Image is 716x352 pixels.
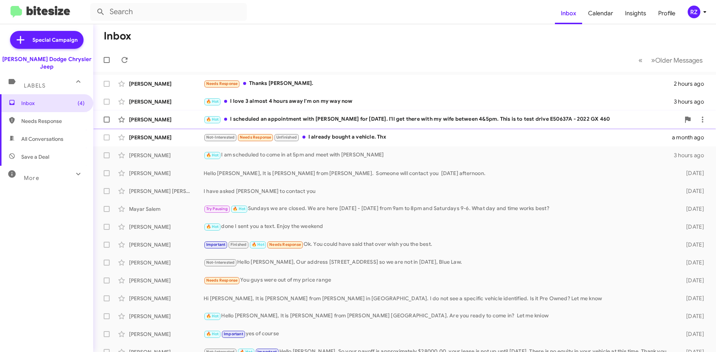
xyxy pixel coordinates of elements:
[90,3,247,21] input: Search
[129,187,204,195] div: [PERSON_NAME] [PERSON_NAME]
[674,205,710,213] div: [DATE]
[240,135,271,140] span: Needs Response
[204,169,674,177] div: Hello [PERSON_NAME], It is [PERSON_NAME] from [PERSON_NAME]. Someone will contact you [DATE] afte...
[204,330,674,338] div: yes of course
[104,30,131,42] h1: Inbox
[206,206,228,211] span: Try Pausing
[269,242,301,247] span: Needs Response
[129,134,204,141] div: [PERSON_NAME]
[206,278,238,283] span: Needs Response
[21,117,85,125] span: Needs Response
[129,313,204,320] div: [PERSON_NAME]
[276,135,297,140] span: Unfinished
[681,6,708,18] button: RZ
[674,152,710,159] div: 3 hours ago
[634,53,647,68] button: Previous
[21,135,63,143] span: All Conversations
[230,242,247,247] span: Finished
[582,3,619,24] a: Calendar
[206,314,219,318] span: 🔥 Hot
[674,330,710,338] div: [DATE]
[674,98,710,105] div: 3 hours ago
[129,205,204,213] div: Mayar Salem
[634,53,707,68] nav: Page navigation example
[129,277,204,284] div: [PERSON_NAME]
[206,242,226,247] span: Important
[206,99,219,104] span: 🔥 Hot
[129,98,204,105] div: [PERSON_NAME]
[206,260,235,265] span: Not-Interested
[32,36,78,44] span: Special Campaign
[674,169,710,177] div: [DATE]
[129,80,204,88] div: [PERSON_NAME]
[674,241,710,248] div: [DATE]
[204,258,674,267] div: Hello [PERSON_NAME], Our address [STREET_ADDRESS] so we are not in [DATE], Blue Law.
[204,151,674,159] div: I am scheduled to come in at 5pm and meet with [PERSON_NAME]
[204,79,674,88] div: Thanks [PERSON_NAME].
[204,133,672,142] div: I already bought a vehicle. Thx
[204,222,674,231] div: done I sent you a text. Enjoy the weekend
[129,241,204,248] div: [PERSON_NAME]
[206,224,219,229] span: 🔥 Hot
[647,53,707,68] button: Next
[674,295,710,302] div: [DATE]
[204,187,674,195] div: I have asked [PERSON_NAME] to contact you
[129,330,204,338] div: [PERSON_NAME]
[129,259,204,266] div: [PERSON_NAME]
[224,332,243,336] span: Important
[638,56,643,65] span: «
[10,31,84,49] a: Special Campaign
[252,242,264,247] span: 🔥 Hot
[204,312,674,320] div: Hello [PERSON_NAME], It is [PERSON_NAME] from [PERSON_NAME] [GEOGRAPHIC_DATA]. Are you ready to c...
[555,3,582,24] a: Inbox
[619,3,652,24] a: Insights
[129,116,204,123] div: [PERSON_NAME]
[206,135,235,140] span: Not-Interested
[651,56,655,65] span: »
[206,332,219,336] span: 🔥 Hot
[204,240,674,249] div: Ok. You could have said that over wish you the best.
[21,153,49,161] span: Save a Deal
[674,259,710,266] div: [DATE]
[129,295,204,302] div: [PERSON_NAME]
[233,206,245,211] span: 🔥 Hot
[688,6,700,18] div: RZ
[206,81,238,86] span: Needs Response
[129,152,204,159] div: [PERSON_NAME]
[204,115,680,124] div: I scheduled an appointment with [PERSON_NAME] for [DATE]. I'll get there with my wife between 4&5...
[674,80,710,88] div: 2 hours ago
[672,134,710,141] div: a month ago
[674,187,710,195] div: [DATE]
[206,117,219,122] span: 🔥 Hot
[24,175,39,181] span: More
[204,276,674,285] div: You guys were out of my price range
[206,153,219,158] span: 🔥 Hot
[674,277,710,284] div: [DATE]
[204,204,674,213] div: Sundays we are closed. We are here [DATE] - [DATE] from 9am to 8pm and Saturdays 9-6. What day an...
[674,313,710,320] div: [DATE]
[674,223,710,231] div: [DATE]
[204,97,674,106] div: I love 3 almost 4 hours away I'm on my way now
[655,56,703,64] span: Older Messages
[24,82,45,89] span: Labels
[129,169,204,177] div: [PERSON_NAME]
[652,3,681,24] a: Profile
[129,223,204,231] div: [PERSON_NAME]
[21,99,85,107] span: Inbox
[78,99,85,107] span: (4)
[204,295,674,302] div: Hi [PERSON_NAME], It is [PERSON_NAME] from [PERSON_NAME] in [GEOGRAPHIC_DATA]. I do not see a spe...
